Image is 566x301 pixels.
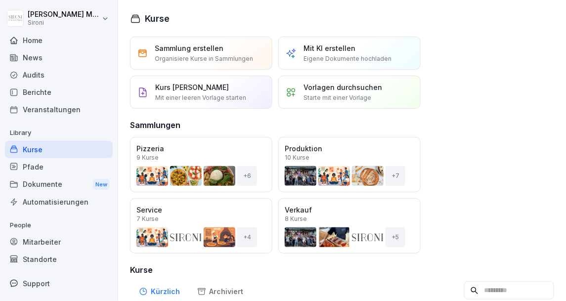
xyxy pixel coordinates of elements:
div: + 4 [237,227,257,247]
a: Mitarbeiter [5,233,113,251]
a: DokumenteNew [5,175,113,194]
p: Kurs [PERSON_NAME] [155,82,229,92]
a: Verkauf8 Kurse+5 [278,198,421,254]
div: Dokumente [5,175,113,194]
a: Standorte [5,251,113,268]
p: Vorlagen durchsuchen [304,82,382,92]
div: + 7 [386,166,405,186]
p: Mit KI erstellen [304,43,355,53]
a: News [5,49,113,66]
a: Service7 Kurse+4 [130,198,272,254]
p: Sammlung erstellen [155,43,223,53]
a: Audits [5,66,113,84]
h1: Kurse [145,12,170,25]
p: 8 Kurse [285,216,307,222]
h3: Sammlungen [130,119,180,131]
p: [PERSON_NAME] Malec [28,10,100,19]
div: New [93,179,110,190]
a: Berichte [5,84,113,101]
p: Service [136,205,266,215]
div: + 6 [237,166,257,186]
p: Verkauf [285,205,414,215]
p: Organisiere Kurse in Sammlungen [155,54,253,63]
p: Mit einer leeren Vorlage starten [155,93,246,102]
p: People [5,217,113,233]
a: Automatisierungen [5,193,113,211]
div: Support [5,275,113,292]
a: Pfade [5,158,113,175]
p: 10 Kurse [285,155,309,161]
p: Sironi [28,19,100,26]
a: Pizzeria9 Kurse+6 [130,137,272,192]
a: Produktion10 Kurse+7 [278,137,421,192]
p: 7 Kurse [136,216,159,222]
a: Kurse [5,141,113,158]
div: + 5 [386,227,405,247]
p: Library [5,125,113,141]
p: Pizzeria [136,143,266,154]
h3: Kurse [130,264,554,276]
p: Eigene Dokumente hochladen [304,54,392,63]
p: 9 Kurse [136,155,159,161]
p: Starte mit einer Vorlage [304,93,371,102]
a: Home [5,32,113,49]
a: Veranstaltungen [5,101,113,118]
p: Produktion [285,143,414,154]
